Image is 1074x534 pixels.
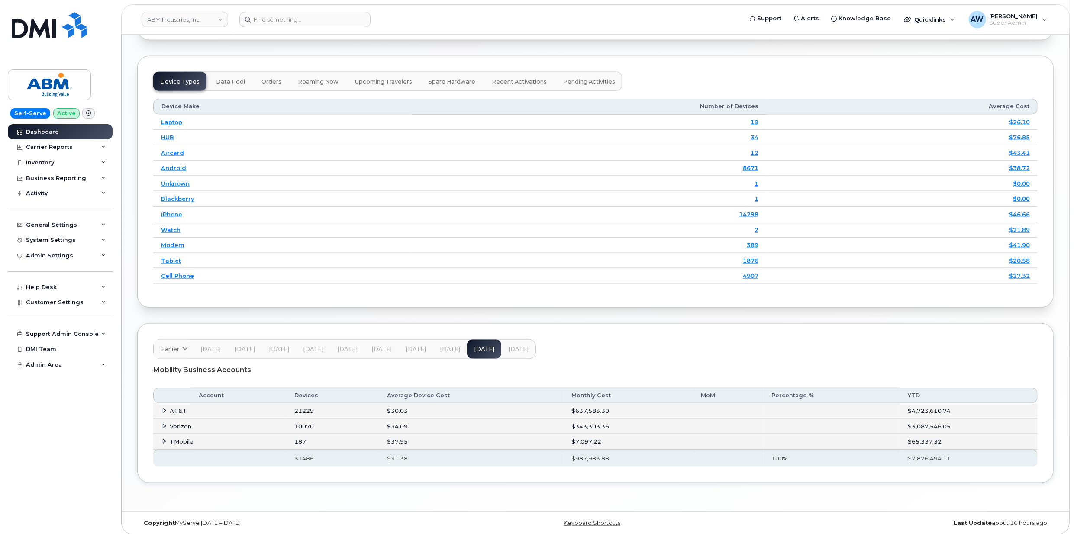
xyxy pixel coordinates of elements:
th: 100% [764,450,900,467]
a: ABM Industries, Inc. [142,12,228,27]
span: AT&T [170,407,187,414]
a: Keyboard Shortcuts [564,520,620,526]
th: $31.38 [379,450,564,467]
div: about 16 hours ago [748,520,1054,527]
span: AW [971,14,984,25]
a: Alerts [787,10,825,27]
a: Tablet [161,257,181,264]
span: [DATE] [337,346,358,353]
th: $987,983.88 [564,450,693,467]
a: 1 [755,180,758,187]
th: Average Device Cost [379,388,564,403]
th: Average Cost [766,99,1038,114]
td: $637,583.30 [564,403,693,419]
td: 187 [287,434,379,450]
td: $3,087,546.05 [900,419,1038,434]
td: $7,097.22 [564,434,693,450]
td: 21229 [287,403,379,419]
a: HUB [161,134,174,141]
a: 19 [751,119,758,125]
a: Aircard [161,149,184,156]
th: Device Make [153,99,412,114]
a: $27.32 [1009,272,1030,279]
span: [DATE] [406,346,426,353]
span: Alerts [801,14,819,23]
a: 8671 [743,164,758,171]
a: 12 [751,149,758,156]
th: $7,876,494.11 [900,450,1038,467]
span: [DATE] [303,346,323,353]
a: Cell Phone [161,272,194,279]
span: Knowledge Base [839,14,891,23]
th: 31486 [287,450,379,467]
th: Account [191,388,287,403]
a: $26.10 [1009,119,1030,125]
th: Number of Devices [412,99,766,114]
a: Knowledge Base [825,10,897,27]
span: [PERSON_NAME] [990,13,1038,19]
a: $20.58 [1009,257,1030,264]
span: Super Admin [990,19,1038,26]
a: 1876 [743,257,758,264]
span: Quicklinks [914,16,946,23]
td: $4,723,610.74 [900,403,1038,419]
a: Android [161,164,186,171]
span: Support [757,14,781,23]
span: Verizon [170,423,191,430]
td: $30.03 [379,403,564,419]
td: $65,337.32 [900,434,1038,450]
span: [DATE] [440,346,460,353]
a: 389 [747,241,758,248]
th: Monthly Cost [564,388,693,403]
a: 4907 [743,272,758,279]
span: Pending Activities [563,78,615,85]
span: [DATE] [371,346,392,353]
a: Support [744,10,787,27]
th: YTD [900,388,1038,403]
span: TMobile [170,438,194,445]
a: 1 [755,195,758,202]
th: Devices [287,388,379,403]
a: Watch [161,226,181,233]
a: Modem [161,241,184,248]
a: iPhone [161,211,182,218]
span: [DATE] [235,346,255,353]
span: Earlier [161,345,179,353]
strong: Copyright [144,520,175,526]
th: MoM [693,388,763,403]
span: Upcoming Travelers [355,78,412,85]
a: Laptop [161,119,182,125]
span: [DATE] [269,346,289,353]
div: Mobility Business Accounts [153,359,1038,381]
a: Blackberry [161,195,194,202]
td: 10070 [287,419,379,434]
input: Find something... [239,12,371,27]
a: $43.41 [1009,149,1030,156]
td: $37.95 [379,434,564,450]
td: $34.09 [379,419,564,434]
a: $41.90 [1009,241,1030,248]
a: 2 [755,226,758,233]
strong: Last Update [954,520,992,526]
div: MyServe [DATE]–[DATE] [137,520,443,527]
a: Earlier [154,340,194,359]
a: 14298 [739,211,758,218]
div: Quicklinks [898,11,961,28]
td: $343,303.36 [564,419,693,434]
span: Roaming Now [298,78,339,85]
a: 34 [751,134,758,141]
div: Alyssa Wagner [963,11,1053,28]
a: $46.66 [1009,211,1030,218]
a: $0.00 [1013,195,1030,202]
span: Spare Hardware [429,78,475,85]
span: [DATE] [508,346,529,353]
span: Orders [261,78,281,85]
th: Percentage % [764,388,900,403]
a: $0.00 [1013,180,1030,187]
span: [DATE] [200,346,221,353]
a: $76.85 [1009,134,1030,141]
span: Recent Activations [492,78,547,85]
a: $38.72 [1009,164,1030,171]
a: $21.89 [1009,226,1030,233]
a: Unknown [161,180,190,187]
